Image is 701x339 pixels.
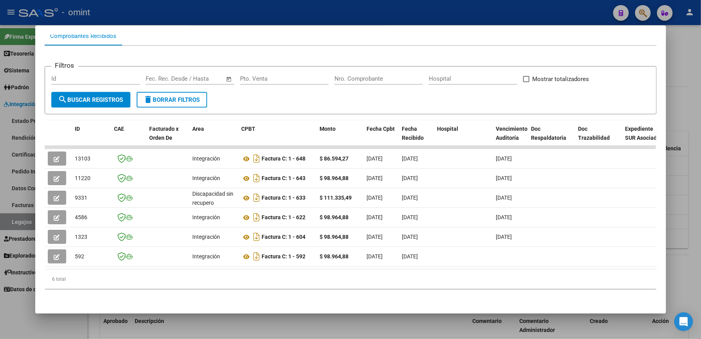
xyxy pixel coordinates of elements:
[402,195,418,201] span: [DATE]
[51,92,130,108] button: Buscar Registros
[58,96,123,103] span: Buscar Registros
[262,254,306,260] strong: Factura C: 1 - 592
[320,175,349,181] strong: $ 98.964,88
[364,121,399,155] datatable-header-cell: Fecha Cpbt
[75,234,88,240] span: 1323
[496,195,512,201] span: [DATE]
[496,175,512,181] span: [DATE]
[193,175,220,181] span: Integración
[575,121,622,155] datatable-header-cell: Doc Trazabilidad
[493,121,528,155] datatable-header-cell: Vencimiento Auditoría
[242,126,256,132] span: CPBT
[75,195,88,201] span: 9331
[193,126,204,132] span: Area
[367,175,383,181] span: [DATE]
[320,253,349,260] strong: $ 98.964,88
[496,155,512,162] span: [DATE]
[262,175,306,182] strong: Factura C: 1 - 643
[252,250,262,263] i: Descargar documento
[367,234,383,240] span: [DATE]
[51,32,117,41] div: Comprobantes Recibidos
[399,121,434,155] datatable-header-cell: Fecha Recibido
[578,126,610,141] span: Doc Trazabilidad
[496,126,528,141] span: Vencimiento Auditoría
[144,96,200,103] span: Borrar Filtros
[625,126,660,141] span: Expediente SUR Asociado
[252,152,262,165] i: Descargar documento
[51,60,78,70] h3: Filtros
[252,172,262,184] i: Descargar documento
[178,75,216,82] input: End date
[402,214,418,220] span: [DATE]
[528,121,575,155] datatable-header-cell: Doc Respaldatoria
[496,234,512,240] span: [DATE]
[262,195,306,201] strong: Factura C: 1 - 633
[193,253,220,260] span: Integración
[402,126,424,141] span: Fecha Recibido
[252,231,262,243] i: Descargar documento
[402,253,418,260] span: [DATE]
[193,191,234,206] span: Discapacidad sin recupero
[320,234,349,240] strong: $ 98.964,88
[434,121,493,155] datatable-header-cell: Hospital
[367,253,383,260] span: [DATE]
[496,214,512,220] span: [DATE]
[45,269,657,289] div: 6 total
[146,75,171,82] input: Start date
[317,121,364,155] datatable-header-cell: Monto
[674,312,693,331] div: Open Intercom Messenger
[75,214,88,220] span: 4586
[320,155,349,162] strong: $ 86.594,27
[193,155,220,162] span: Integración
[402,234,418,240] span: [DATE]
[262,156,306,162] strong: Factura C: 1 - 648
[402,175,418,181] span: [DATE]
[320,214,349,220] strong: $ 98.964,88
[224,75,233,84] button: Open calendar
[437,126,459,132] span: Hospital
[111,121,146,155] datatable-header-cell: CAE
[146,121,190,155] datatable-header-cell: Facturado x Orden De
[252,211,262,224] i: Descargar documento
[190,121,238,155] datatable-header-cell: Area
[367,155,383,162] span: [DATE]
[238,121,317,155] datatable-header-cell: CPBT
[193,214,220,220] span: Integración
[367,214,383,220] span: [DATE]
[144,95,153,104] mat-icon: delete
[75,155,91,162] span: 13103
[193,234,220,240] span: Integración
[252,191,262,204] i: Descargar documento
[75,126,80,132] span: ID
[622,121,665,155] datatable-header-cell: Expediente SUR Asociado
[533,74,589,84] span: Mostrar totalizadores
[367,126,395,132] span: Fecha Cpbt
[58,95,68,104] mat-icon: search
[75,175,91,181] span: 11220
[150,126,179,141] span: Facturado x Orden De
[320,126,336,132] span: Monto
[75,253,85,260] span: 592
[320,195,352,201] strong: $ 111.335,49
[531,126,567,141] span: Doc Respaldatoria
[72,121,111,155] datatable-header-cell: ID
[262,234,306,240] strong: Factura C: 1 - 604
[367,195,383,201] span: [DATE]
[114,126,125,132] span: CAE
[262,215,306,221] strong: Factura C: 1 - 622
[402,155,418,162] span: [DATE]
[137,92,207,108] button: Borrar Filtros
